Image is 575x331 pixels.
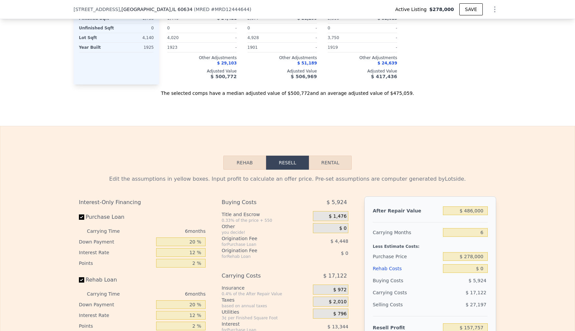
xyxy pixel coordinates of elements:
[194,6,251,13] div: ( )
[167,55,237,60] div: Other Adjustments
[74,85,501,97] div: The selected comps have a median adjusted value of $500,772 and an average adjusted value of $475...
[328,43,361,52] div: 1919
[79,274,153,286] label: Rehab Loan
[373,238,488,251] div: Less Estimate Costs:
[466,290,486,295] span: $ 17,122
[222,291,310,297] div: 0.4% of the After Repair Value
[373,251,440,263] div: Purchase Price
[341,251,348,256] span: $ 0
[323,270,347,282] span: $ 17,122
[364,23,397,33] div: -
[211,74,237,79] span: $ 500,772
[371,74,397,79] span: $ 417,436
[79,175,496,183] div: Edit the assumptions in yellow boxes. Input profit to calculate an offer price. Pre-set assumptio...
[333,311,347,317] span: $ 796
[79,196,206,208] div: Interest-Only Financing
[222,303,310,309] div: based on annual taxes
[196,7,209,12] span: MRED
[283,23,317,33] div: -
[79,43,115,52] div: Year Built
[222,242,296,247] div: for Purchase Loan
[167,35,179,40] span: 4,020
[373,226,440,238] div: Carrying Months
[328,68,397,74] div: Adjusted Value
[364,33,397,42] div: -
[247,35,259,40] span: 4,928
[327,196,347,208] span: $ 5,924
[328,55,397,60] div: Other Adjustments
[266,156,309,170] button: Resell
[373,275,440,287] div: Buying Costs
[328,26,330,30] span: 0
[170,7,192,12] span: , IL 60634
[74,6,120,13] span: [STREET_ADDRESS]
[328,324,348,329] span: $ 13,344
[167,68,237,74] div: Adjusted Value
[488,3,501,16] button: Show Options
[283,43,317,52] div: -
[79,299,153,310] div: Down Payment
[283,33,317,42] div: -
[118,33,154,42] div: 4,140
[211,7,250,12] span: # MRD12444644
[222,254,296,259] div: for Rehab Loan
[377,61,397,65] span: $ 24,639
[120,6,193,13] span: , [GEOGRAPHIC_DATA]
[247,55,317,60] div: Other Adjustments
[203,43,237,52] div: -
[133,289,206,299] div: 6 months
[222,315,310,321] div: 3¢ per Finished Square Foot
[429,6,454,13] span: $278,000
[222,223,310,230] div: Other
[203,33,237,42] div: -
[222,218,310,223] div: 0.33% of the price + 550
[222,285,310,291] div: Insurance
[79,214,84,220] input: Purchase Loan
[79,310,153,321] div: Interest Rate
[291,74,317,79] span: $ 506,969
[79,258,153,269] div: Points
[133,226,206,236] div: 6 months
[222,235,296,242] div: Origination Fee
[395,6,429,13] span: Active Listing
[469,278,486,283] span: $ 5,924
[222,309,310,315] div: Utilities
[79,236,153,247] div: Down Payment
[79,33,115,42] div: Lot Sqft
[328,35,339,40] span: 3,750
[222,211,310,218] div: Title and Escrow
[364,43,397,52] div: -
[247,43,281,52] div: 1901
[309,156,352,170] button: Rental
[247,68,317,74] div: Adjusted Value
[329,299,346,305] span: $ 2,010
[329,213,346,219] span: $ 1,476
[118,43,154,52] div: 1925
[79,211,153,223] label: Purchase Loan
[79,23,115,33] div: Unfinished Sqft
[330,238,348,244] span: $ 4,448
[373,287,415,299] div: Carrying Costs
[167,26,170,30] span: 0
[373,263,440,275] div: Rehab Costs
[167,43,201,52] div: 1923
[217,61,237,65] span: $ 29,103
[222,196,296,208] div: Buying Costs
[333,287,347,293] span: $ 972
[222,247,296,254] div: Origination Fee
[87,226,130,236] div: Carrying Time
[466,302,486,307] span: $ 27,197
[222,270,296,282] div: Carrying Costs
[339,225,347,231] span: $ 0
[373,299,440,311] div: Selling Costs
[222,230,310,235] div: you decide!
[223,156,266,170] button: Rehab
[79,277,84,283] input: Rehab Loan
[459,3,483,15] button: SAVE
[118,23,154,33] div: 0
[222,321,296,327] div: Interest
[87,289,130,299] div: Carrying Time
[203,23,237,33] div: -
[79,247,153,258] div: Interest Rate
[373,205,440,217] div: After Repair Value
